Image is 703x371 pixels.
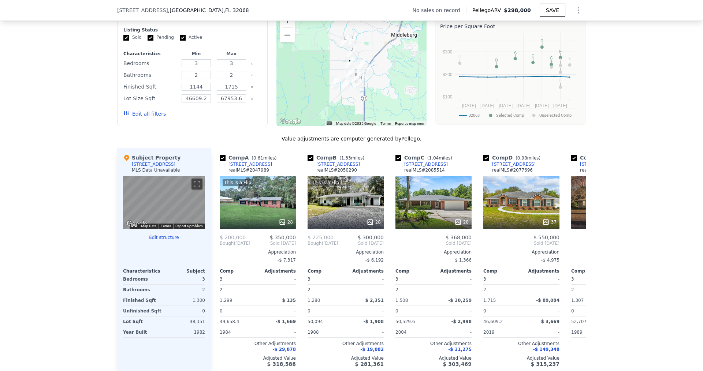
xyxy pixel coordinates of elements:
span: -$ 149,348 [533,347,559,352]
text: I [560,57,561,61]
span: 0 [571,308,574,314]
div: [DATE] [308,240,338,246]
div: Adjustments [258,268,296,274]
span: $ 315,237 [531,361,559,367]
div: Unfinished Sqft [123,306,163,316]
a: [STREET_ADDRESS] [395,161,448,167]
span: , FL 32068 [223,7,249,13]
div: Adjusted Value [220,355,296,361]
text: J [559,64,562,68]
span: Sold [DATE] [250,240,296,246]
span: -$ 1,669 [276,319,296,324]
div: - [523,306,559,316]
a: [STREET_ADDRESS] [220,161,272,167]
div: 2253 S Mimosa Ave [348,34,356,46]
span: Sold [DATE] [483,240,559,246]
div: Bathrooms [123,70,177,80]
div: 1988 [308,327,344,337]
div: 1984 [220,327,256,337]
div: 1,300 [165,295,205,306]
span: 0 [483,308,486,314]
span: Bought [220,240,235,246]
span: $ 300,000 [358,235,384,240]
text: [DATE] [462,103,476,108]
a: Terms [380,121,391,125]
span: 50,094 [308,319,323,324]
div: - [259,285,296,295]
button: Clear [250,62,253,65]
div: Appreciation [308,249,384,255]
text: K [568,56,571,61]
span: 50,529.6 [395,319,415,324]
span: $ 350,000 [270,235,296,240]
span: $ 200,000 [220,235,246,240]
span: 0.61 [253,155,263,161]
span: 1.33 [341,155,351,161]
button: Edit structure [123,235,205,240]
text: Unselected Comp [539,113,572,118]
label: Sold [123,34,142,41]
text: [DATE] [535,103,549,108]
div: 2717 Poinsettia Ave [363,64,371,76]
div: Other Adjustments [220,341,296,346]
span: $ 2,351 [365,298,384,303]
div: Listing Status [123,27,261,33]
div: 4568 Chipmunk Rd [352,71,360,83]
button: Keyboard shortcuts [327,121,332,125]
text: A [514,50,517,55]
text: $300 [443,49,453,55]
div: realMLS # 2050290 [316,167,357,173]
div: Appreciation [395,249,472,255]
text: L [559,79,561,83]
div: A chart. [440,31,581,123]
div: Comp D [483,154,543,161]
div: [STREET_ADDRESS] [316,161,360,167]
span: Pellego ARV [472,7,504,14]
span: $ 303,469 [443,361,472,367]
text: B [495,58,498,62]
div: Bedrooms [123,274,163,284]
div: Adjusted Value [395,355,472,361]
label: Active [180,34,202,41]
div: 2 [483,285,520,295]
span: [STREET_ADDRESS] [117,7,168,14]
text: C [550,56,553,60]
text: [DATE] [517,103,531,108]
a: [STREET_ADDRESS] [483,161,536,167]
div: Bathrooms [123,285,163,295]
div: 2 [571,285,608,295]
div: 2801 Camel Cir [346,68,354,80]
div: Adjustments [346,268,384,274]
span: 1,307 [571,298,584,303]
div: Adjusted Value [571,355,647,361]
div: [DATE] [220,240,250,246]
text: E [532,54,534,58]
span: ( miles) [336,155,367,161]
div: Other Adjustments [395,341,472,346]
span: 1,280 [308,298,320,303]
span: -$ 7,317 [278,258,296,263]
div: 4700 Heather St [347,46,356,58]
div: realMLS # 2047989 [228,167,269,173]
div: Comp C [395,154,455,161]
text: G [550,59,553,63]
div: Street View [123,176,205,229]
div: 28 [279,218,293,226]
div: realMLS # 2077696 [492,167,533,173]
div: Adjustments [434,268,472,274]
span: -$ 2,998 [451,319,472,324]
div: Other Adjustments [308,341,384,346]
button: Clear [250,86,253,89]
span: 0 [220,308,223,314]
span: Map data ©2025 Google [336,121,376,125]
div: realMLS # 2066511 [580,167,621,173]
a: [STREET_ADDRESS] [308,161,360,167]
div: [STREET_ADDRESS] [228,161,272,167]
div: Adjusted Value [308,355,384,361]
div: MLS Data Unavailable [132,167,180,173]
a: Report a map error [395,121,424,125]
div: Subject [164,268,205,274]
span: 1,299 [220,298,232,303]
div: Min [180,51,212,57]
div: Adjusted Value [483,355,559,361]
